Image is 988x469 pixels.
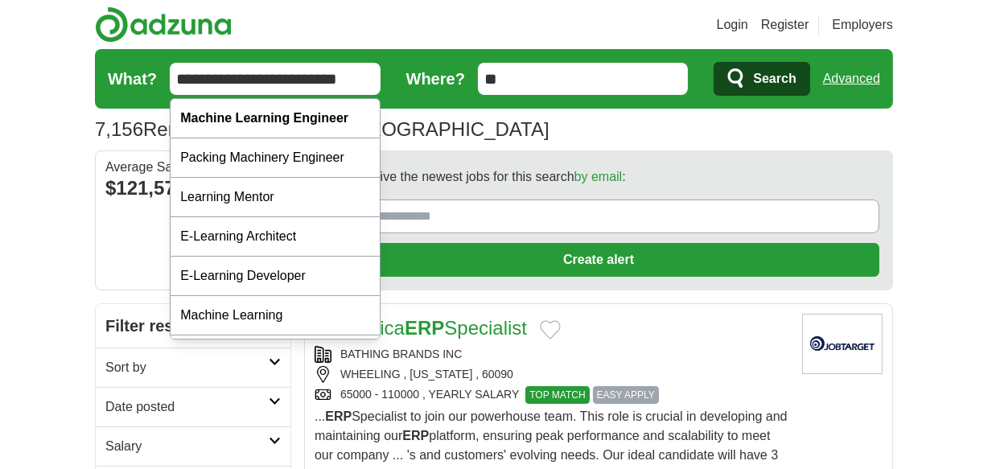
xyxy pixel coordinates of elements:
div: Learning Mentor [171,178,380,217]
button: Search [714,62,809,96]
h2: Sort by [105,358,269,377]
div: Machine Operator [171,335,380,375]
h2: Filter results [96,304,290,348]
span: EASY APPLY [593,386,659,404]
a: AcumaticaERPSpecialist [315,317,527,339]
button: Create alert [318,243,879,277]
div: Packing Machinery Engineer [171,138,380,178]
a: Register [761,15,809,35]
a: Salary [96,426,290,466]
a: Login [717,15,748,35]
h2: Date posted [105,397,269,417]
div: Average Salary [105,161,281,174]
a: Date posted [96,387,290,426]
img: Company logo [802,314,883,374]
label: What? [108,67,157,91]
img: Adzuna logo [95,6,232,43]
div: Machine Learning [171,296,380,335]
a: Advanced [823,63,880,95]
label: Where? [406,67,465,91]
span: 7,156 [95,115,143,144]
span: Search [753,63,796,95]
h2: Salary [105,437,269,456]
strong: ERP [405,317,444,339]
strong: ERP [402,429,429,442]
div: E-Learning Developer [171,257,380,296]
div: 65000 - 110000 , YEARLY SALARY [315,386,789,404]
div: BATHING BRANDS INC [315,346,789,363]
a: Employers [832,15,893,35]
div: $121,573 [105,174,281,203]
a: by email [574,170,623,183]
a: Sort by [96,348,290,387]
button: Add to favorite jobs [540,320,561,339]
div: WHEELING , [US_STATE] , 60090 [315,366,789,383]
h1: Remote erp Jobs in the [GEOGRAPHIC_DATA] [95,118,550,140]
span: Receive the newest jobs for this search : [350,167,625,187]
span: TOP MATCH [525,386,589,404]
div: E-Learning Architect [171,217,380,257]
strong: ERP [325,409,352,423]
strong: Machine Learning Engineer [180,111,348,125]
